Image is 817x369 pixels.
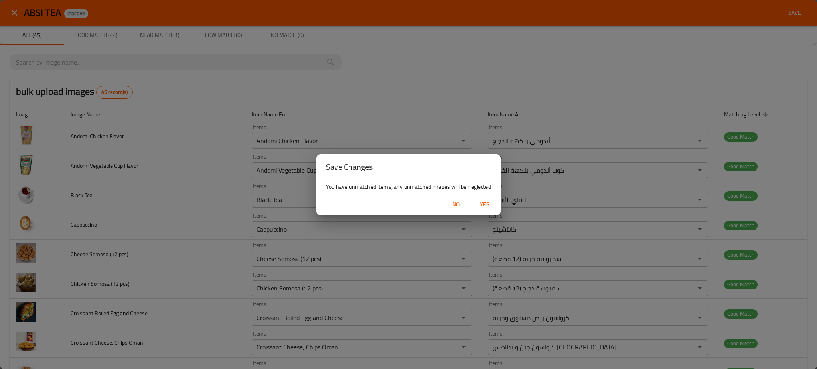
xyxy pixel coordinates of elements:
button: No [443,197,469,212]
span: No [446,200,466,210]
h2: Save Changes [326,161,491,173]
span: Yes [475,200,494,210]
button: Yes [472,197,497,212]
div: You have unmatched items, any unmatched images will be neglected [316,180,501,194]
